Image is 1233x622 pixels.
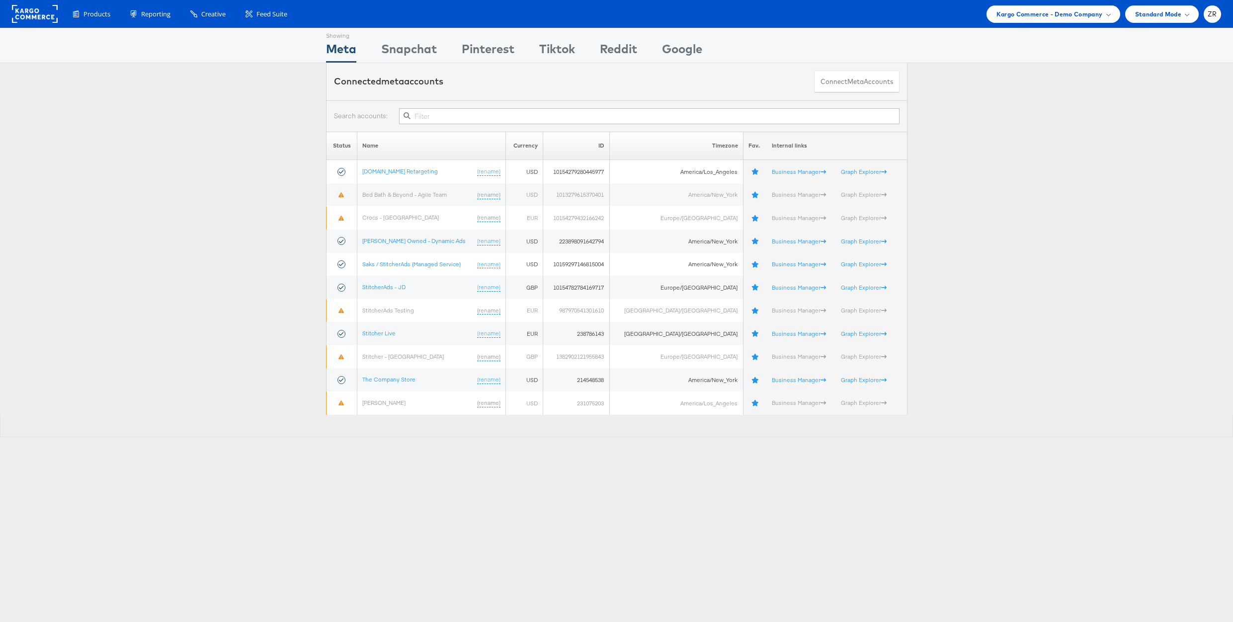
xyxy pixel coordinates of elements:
td: EUR [505,206,543,230]
span: Feed Suite [256,9,287,19]
td: 987970541301610 [543,299,609,322]
a: Business Manager [771,376,825,384]
a: Business Manager [771,353,825,360]
a: Graph Explorer [841,237,887,244]
div: Google [662,40,702,63]
td: GBP [505,345,543,369]
td: EUR [505,322,543,345]
td: USD [505,160,543,183]
span: Creative [201,9,226,19]
a: (rename) [477,399,500,407]
span: Standard Mode [1135,9,1181,19]
a: The Company Store [362,376,415,383]
a: Graph Explorer [841,307,887,314]
a: Graph Explorer [841,214,887,222]
a: Business Manager [771,260,825,268]
a: Crocs - [GEOGRAPHIC_DATA] [362,214,438,221]
td: Europe/[GEOGRAPHIC_DATA] [609,276,743,299]
td: 10154782784169717 [543,276,609,299]
th: Status [326,132,357,160]
a: Graph Explorer [841,283,887,291]
a: Business Manager [771,214,825,222]
td: America/Los_Angeles [609,391,743,415]
div: Pinterest [462,40,514,63]
td: USD [505,253,543,276]
a: (rename) [477,167,500,176]
span: Products [83,9,110,19]
td: America/Los_Angeles [609,160,743,183]
td: 1013279615370401 [543,183,609,207]
a: (rename) [477,214,500,222]
a: (rename) [477,237,500,245]
a: Stitcher Live [362,329,395,337]
td: America/New_York [609,183,743,207]
th: Timezone [609,132,743,160]
td: 238786143 [543,322,609,345]
a: Graph Explorer [841,353,887,360]
a: Business Manager [771,237,825,244]
a: Business Manager [771,283,825,291]
td: [GEOGRAPHIC_DATA]/[GEOGRAPHIC_DATA] [609,299,743,322]
a: Graph Explorer [841,330,887,337]
a: (rename) [477,307,500,315]
td: 1382902121955843 [543,345,609,369]
div: Reddit [600,40,637,63]
td: GBP [505,276,543,299]
td: USD [505,230,543,253]
td: 10154279280445977 [543,160,609,183]
a: (rename) [477,191,500,199]
a: (rename) [477,283,500,292]
a: Graph Explorer [841,376,887,384]
td: 231075203 [543,391,609,415]
button: ConnectmetaAccounts [814,71,900,93]
th: ID [543,132,609,160]
a: Graph Explorer [841,399,887,406]
a: Stitcher - [GEOGRAPHIC_DATA] [362,353,443,360]
a: Business Manager [771,307,825,314]
a: Graph Explorer [841,168,887,175]
td: [GEOGRAPHIC_DATA]/[GEOGRAPHIC_DATA] [609,322,743,345]
td: Europe/[GEOGRAPHIC_DATA] [609,345,743,369]
a: Saks / StitcherAds (Managed Service) [362,260,460,267]
div: Connected accounts [334,75,443,88]
a: [PERSON_NAME] Owned - Dynamic Ads [362,237,465,244]
a: [PERSON_NAME] [362,399,405,406]
input: Filter [399,108,899,124]
th: Currency [505,132,543,160]
td: America/New_York [609,253,743,276]
a: Business Manager [771,399,825,406]
td: 10159297146815004 [543,253,609,276]
a: StitcherAds - JD [362,283,405,291]
span: ZR [1208,11,1217,17]
a: StitcherAds Testing [362,307,413,314]
th: Name [357,132,505,160]
a: (rename) [477,329,500,338]
td: USD [505,368,543,391]
div: Showing [326,28,356,40]
a: (rename) [477,353,500,361]
div: Tiktok [539,40,575,63]
a: Business Manager [771,330,825,337]
a: Business Manager [771,191,825,198]
a: (rename) [477,376,500,384]
span: Reporting [141,9,170,19]
a: (rename) [477,260,500,268]
span: meta [381,76,404,87]
td: USD [505,391,543,415]
div: Meta [326,40,356,63]
a: Graph Explorer [841,260,887,268]
td: Europe/[GEOGRAPHIC_DATA] [609,206,743,230]
td: USD [505,183,543,207]
td: America/New_York [609,230,743,253]
td: 10154279432166242 [543,206,609,230]
div: Snapchat [381,40,437,63]
a: Graph Explorer [841,191,887,198]
td: 223898091642794 [543,230,609,253]
td: EUR [505,299,543,322]
td: America/New_York [609,368,743,391]
span: meta [847,77,864,86]
a: Bed Bath & Beyond - Agile Team [362,191,446,198]
span: Kargo Commerce - Demo Company [996,9,1103,19]
td: 214548538 [543,368,609,391]
a: Business Manager [771,168,825,175]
